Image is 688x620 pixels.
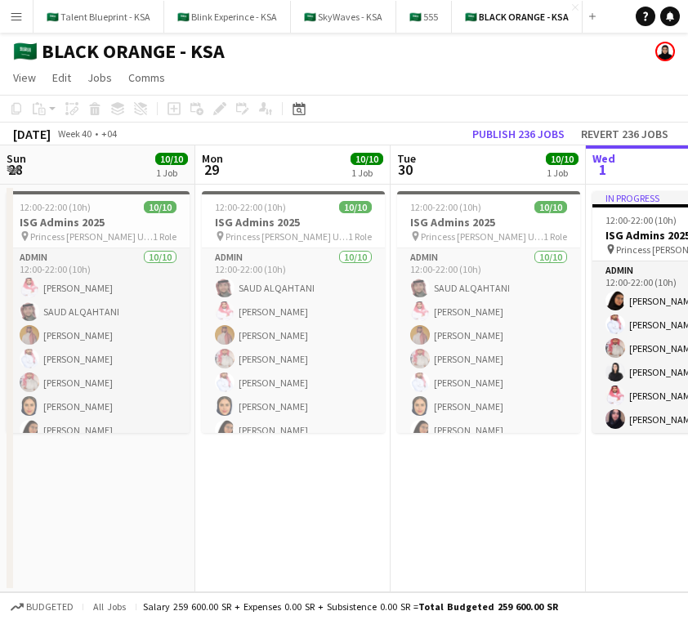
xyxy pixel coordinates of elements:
button: 🇸🇦 SkyWaves - KSA [291,1,396,33]
span: Week 40 [54,127,95,140]
span: 1 Role [543,230,567,243]
span: 12:00-22:00 (10h) [20,201,91,213]
a: Edit [46,67,78,88]
app-job-card: 12:00-22:00 (10h)10/10ISG Admins 2025 Princess [PERSON_NAME] University1 RoleAdmin10/1012:00-22:0... [397,191,580,433]
h3: ISG Admins 2025 [7,215,190,230]
span: Jobs [87,70,112,85]
span: Princess [PERSON_NAME] University [30,230,153,243]
span: 28 [4,160,26,179]
div: Salary 259 600.00 SR + Expenses 0.00 SR + Subsistence 0.00 SR = [143,600,558,613]
app-card-role: Admin10/1012:00-22:00 (10h)[PERSON_NAME]SAUD ALQAHTANI[PERSON_NAME][PERSON_NAME][PERSON_NAME][PER... [7,248,190,517]
button: 🇸🇦 Talent Blueprint - KSA [34,1,164,33]
span: Princess [PERSON_NAME] University [226,230,348,243]
a: Comms [122,67,172,88]
app-card-role: Admin10/1012:00-22:00 (10h)SAUD ALQAHTANI[PERSON_NAME][PERSON_NAME][PERSON_NAME][PERSON_NAME][PER... [397,248,580,517]
app-card-role: Admin10/1012:00-22:00 (10h)SAUD ALQAHTANI[PERSON_NAME][PERSON_NAME][PERSON_NAME][PERSON_NAME][PER... [202,248,385,517]
span: Comms [128,70,165,85]
div: 1 Job [547,167,578,179]
span: Wed [592,151,615,166]
div: +04 [101,127,117,140]
button: 🇸🇦 Blink Experince - KSA [164,1,291,33]
span: Edit [52,70,71,85]
div: [DATE] [13,126,51,142]
span: Tue [397,151,416,166]
div: 1 Job [351,167,382,179]
button: 🇸🇦 555 [396,1,452,33]
span: 30 [395,160,416,179]
span: 10/10 [339,201,372,213]
span: Budgeted [26,601,74,613]
div: 1 Job [156,167,187,179]
h1: 🇸🇦 BLACK ORANGE - KSA [13,39,225,64]
span: 10/10 [155,153,188,165]
button: Revert 236 jobs [574,123,675,145]
span: 10/10 [534,201,567,213]
span: 12:00-22:00 (10h) [215,201,286,213]
span: 12:00-22:00 (10h) [605,214,677,226]
app-job-card: 12:00-22:00 (10h)10/10ISG Admins 2025 Princess [PERSON_NAME] University1 RoleAdmin10/1012:00-22:0... [7,191,190,433]
a: View [7,67,42,88]
span: 12:00-22:00 (10h) [410,201,481,213]
app-user-avatar: Shahad Alsubaie [655,42,675,61]
span: All jobs [90,600,129,613]
button: 🇸🇦 BLACK ORANGE - KSA [452,1,583,33]
span: 1 [590,160,615,179]
button: Publish 236 jobs [466,123,571,145]
span: 10/10 [546,153,579,165]
span: 1 Role [153,230,176,243]
span: Sun [7,151,26,166]
span: Mon [202,151,223,166]
span: 10/10 [144,201,176,213]
h3: ISG Admins 2025 [397,215,580,230]
span: View [13,70,36,85]
span: Princess [PERSON_NAME] University [421,230,543,243]
span: 1 Role [348,230,372,243]
a: Jobs [81,67,118,88]
span: 10/10 [351,153,383,165]
h3: ISG Admins 2025 [202,215,385,230]
span: 29 [199,160,223,179]
span: Total Budgeted 259 600.00 SR [418,600,558,613]
app-job-card: 12:00-22:00 (10h)10/10ISG Admins 2025 Princess [PERSON_NAME] University1 RoleAdmin10/1012:00-22:0... [202,191,385,433]
button: Budgeted [8,598,76,616]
